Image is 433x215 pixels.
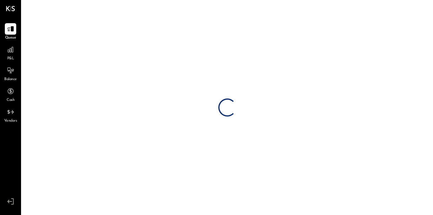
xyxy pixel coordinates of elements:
a: Balance [0,65,21,82]
span: Vendors [4,118,17,124]
span: Balance [4,77,17,82]
span: P&L [7,56,14,61]
a: Queue [0,23,21,41]
a: Vendors [0,106,21,124]
a: P&L [0,44,21,61]
span: Cash [7,98,14,103]
a: Cash [0,86,21,103]
span: Queue [5,35,16,41]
